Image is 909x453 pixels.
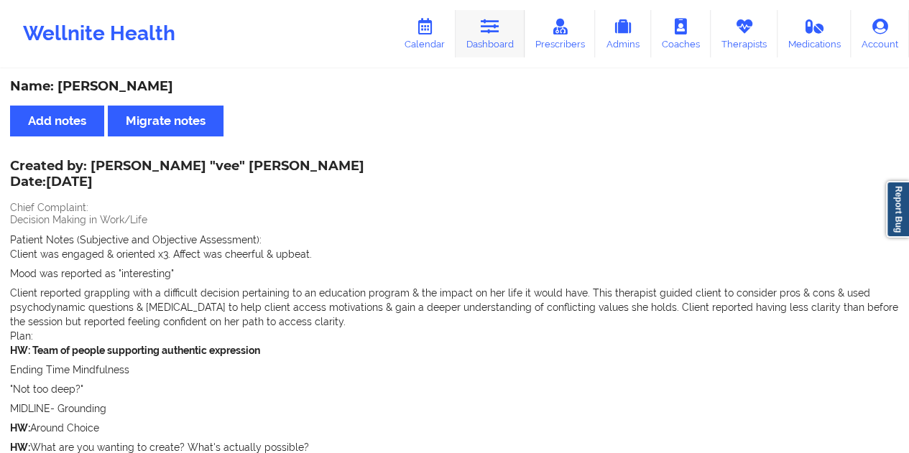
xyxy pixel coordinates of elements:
[10,363,899,377] p: Ending Time Mindfulness
[10,401,899,416] p: MIDLINE- Grounding
[108,106,223,136] button: Migrate notes
[10,247,899,261] p: Client was engaged & oriented x3. Affect was cheerful & upbeat.
[711,10,778,57] a: Therapists
[10,106,104,136] button: Add notes
[10,382,899,396] p: "Not too deep?"
[10,330,33,342] span: Plan:
[10,159,364,192] div: Created by: [PERSON_NAME] "vee" [PERSON_NAME]
[10,345,260,356] strong: HW: Team of people supporting authentic expression
[10,266,899,281] p: Mood was reported as "interesting"
[10,286,899,329] p: Client reported grappling with a difficult decision pertaining to an education program & the impa...
[10,442,30,453] strong: HW:
[525,10,596,57] a: Prescribers
[394,10,456,57] a: Calendar
[778,10,852,57] a: Medications
[851,10,909,57] a: Account
[456,10,525,57] a: Dashboard
[10,234,262,246] span: Patient Notes (Subjective and Objective Assessment):
[595,10,651,57] a: Admins
[886,181,909,238] a: Report Bug
[10,78,899,95] div: Name: [PERSON_NAME]
[10,173,364,192] p: Date: [DATE]
[10,202,88,213] span: Chief Complaint:
[651,10,711,57] a: Coaches
[10,213,899,227] p: Decision Making in Work/Life
[10,422,30,434] strong: HW:
[10,421,899,435] p: Around Choice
